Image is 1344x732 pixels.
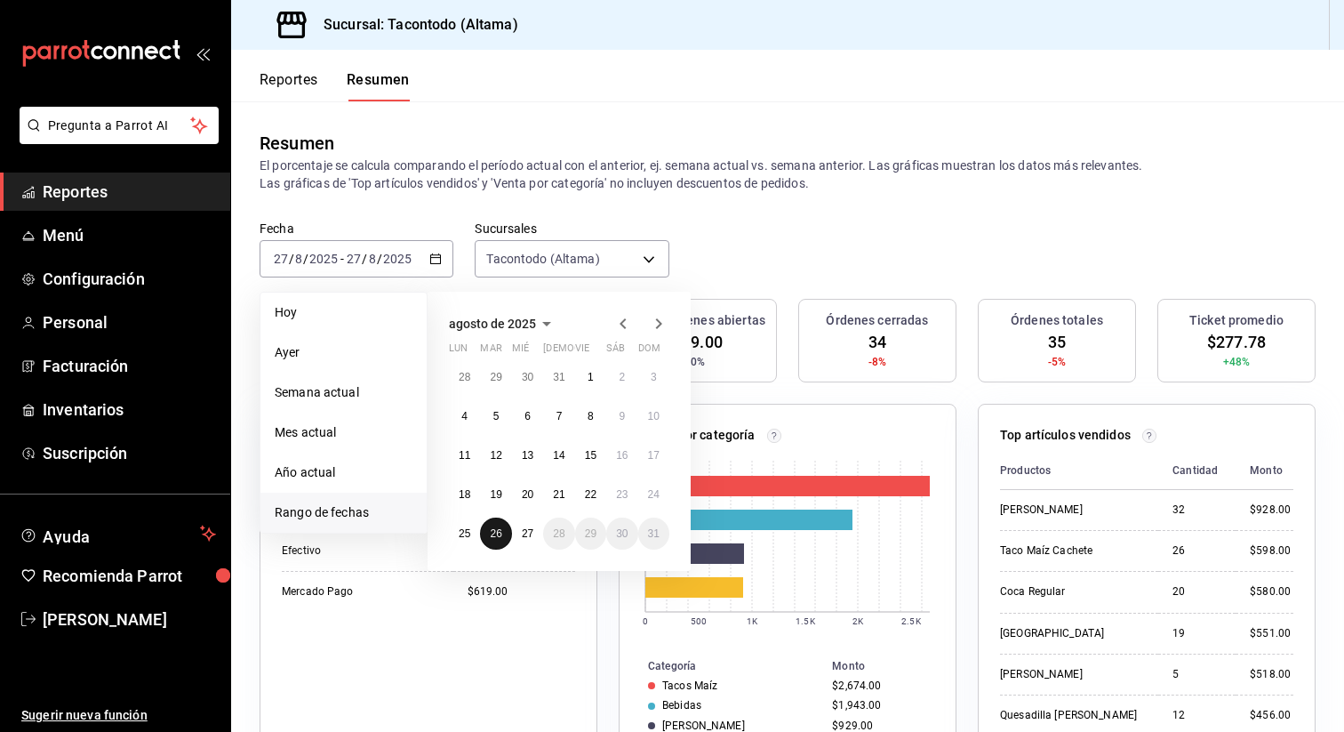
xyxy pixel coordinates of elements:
div: Tacos Maíz [662,680,717,692]
span: Hoy [275,303,412,322]
abbr: 5 de agosto de 2025 [493,410,500,422]
button: 31 de julio de 2025 [543,361,574,393]
span: Ayuda [43,523,193,544]
span: / [362,252,367,266]
text: 2.5K [901,616,921,626]
span: Recomienda Parrot [43,564,216,588]
div: [PERSON_NAME] [1000,503,1144,518]
abbr: 1 de agosto de 2025 [588,371,594,383]
div: 12 [1172,708,1221,723]
abbr: 21 de agosto de 2025 [553,488,564,501]
div: $2,674.00 [832,680,927,692]
span: Año actual [275,463,412,482]
abbr: lunes [449,342,468,361]
button: 23 de agosto de 2025 [606,479,637,511]
span: - [340,252,344,266]
input: -- [273,252,289,266]
span: $277.78 [1207,330,1266,354]
abbr: 28 de agosto de 2025 [553,527,564,540]
abbr: 2 de agosto de 2025 [619,371,625,383]
div: $456.00 [1250,708,1293,723]
abbr: 29 de agosto de 2025 [585,527,596,540]
abbr: 10 de agosto de 2025 [648,410,660,422]
span: +48% [1223,354,1251,370]
abbr: martes [480,342,501,361]
label: Sucursales [475,222,668,235]
label: Fecha [260,222,453,235]
abbr: 30 de agosto de 2025 [616,527,628,540]
button: 2 de agosto de 2025 [606,361,637,393]
span: Ayer [275,343,412,362]
abbr: 19 de agosto de 2025 [490,488,501,501]
h3: Ticket promedio [1189,311,1284,330]
input: -- [368,252,377,266]
span: Reportes [43,180,216,204]
div: 32 [1172,503,1221,518]
abbr: 23 de agosto de 2025 [616,488,628,501]
span: 35 [1048,330,1066,354]
h3: Órdenes totales [1011,311,1103,330]
span: Semana actual [275,383,412,402]
div: 19 [1172,626,1221,641]
div: Bebidas [662,699,701,712]
button: 11 de agosto de 2025 [449,439,480,471]
button: 25 de agosto de 2025 [449,518,480,550]
th: Cantidad [1158,452,1236,490]
h3: Órdenes cerradas [826,311,928,330]
abbr: domingo [638,342,660,361]
abbr: sábado [606,342,625,361]
button: 17 de agosto de 2025 [638,439,669,471]
text: 0 [643,616,648,626]
input: -- [294,252,303,266]
div: $518.00 [1250,667,1293,682]
div: Resumen [260,130,334,157]
abbr: 24 de agosto de 2025 [648,488,660,501]
span: / [377,252,382,266]
button: 13 de agosto de 2025 [512,439,543,471]
span: Mes actual [275,423,412,442]
h3: Sucursal: Tacontodo (Altama) [309,14,518,36]
a: Pregunta a Parrot AI [12,129,219,148]
button: 1 de agosto de 2025 [575,361,606,393]
button: open_drawer_menu [196,46,210,60]
abbr: 12 de agosto de 2025 [490,449,501,462]
span: / [303,252,308,266]
div: $928.00 [1250,503,1293,518]
button: 30 de julio de 2025 [512,361,543,393]
span: 34 [868,330,886,354]
button: 9 de agosto de 2025 [606,400,637,432]
button: 18 de agosto de 2025 [449,479,480,511]
abbr: 16 de agosto de 2025 [616,449,628,462]
button: 30 de agosto de 2025 [606,518,637,550]
abbr: 28 de julio de 2025 [459,371,470,383]
button: 10 de agosto de 2025 [638,400,669,432]
abbr: 30 de julio de 2025 [522,371,533,383]
button: 27 de agosto de 2025 [512,518,543,550]
button: 19 de agosto de 2025 [480,479,511,511]
th: Monto [825,656,956,676]
p: Top artículos vendidos [1000,426,1131,445]
span: Rango de fechas [275,503,412,522]
button: 8 de agosto de 2025 [575,400,606,432]
span: Sugerir nueva función [21,706,216,725]
input: ---- [382,252,412,266]
div: $619.00 [468,584,575,599]
abbr: 22 de agosto de 2025 [585,488,596,501]
text: 2K [852,616,864,626]
button: 20 de agosto de 2025 [512,479,543,511]
abbr: 3 de agosto de 2025 [651,371,657,383]
p: El porcentaje se calcula comparando el período actual con el anterior, ej. semana actual vs. sema... [260,157,1316,192]
div: [GEOGRAPHIC_DATA] [1000,626,1144,641]
button: 26 de agosto de 2025 [480,518,511,550]
abbr: 7 de agosto de 2025 [556,410,563,422]
span: Inventarios [43,398,216,422]
abbr: 14 de agosto de 2025 [553,449,564,462]
abbr: 9 de agosto de 2025 [619,410,625,422]
input: -- [346,252,362,266]
button: 28 de julio de 2025 [449,361,480,393]
button: 5 de agosto de 2025 [480,400,511,432]
button: 29 de agosto de 2025 [575,518,606,550]
button: 29 de julio de 2025 [480,361,511,393]
div: [PERSON_NAME] [1000,667,1144,682]
div: $929.00 [832,720,927,732]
